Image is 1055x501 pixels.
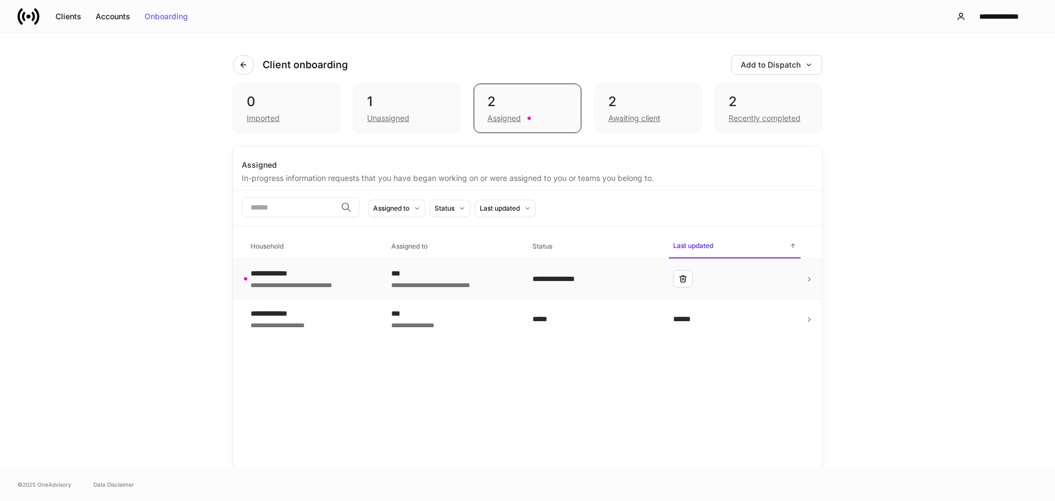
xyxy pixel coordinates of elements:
div: 2Assigned [474,84,581,133]
div: Assigned [487,113,521,124]
div: 2Awaiting client [595,84,702,133]
div: Onboarding [145,13,188,20]
span: Assigned to [387,235,519,258]
button: Clients [48,8,88,25]
div: 2 [608,93,688,111]
div: 2Recently completed [715,84,822,133]
div: Add to Dispatch [741,61,813,69]
span: Household [246,235,378,258]
div: 0 [247,93,326,111]
div: Status [435,203,454,213]
div: Assigned [242,159,813,170]
div: In-progress information requests that you have began working on or were assigned to you or teams ... [242,170,813,184]
button: Add to Dispatch [731,55,822,75]
div: Imported [247,113,280,124]
button: Onboarding [137,8,195,25]
h6: Last updated [673,240,713,251]
h6: Assigned to [391,241,427,251]
button: Assigned to [368,200,425,217]
span: Last updated [669,235,801,258]
div: Last updated [480,203,520,213]
div: Assigned to [373,203,409,213]
button: Status [430,200,470,217]
div: 2 [729,93,808,111]
div: 1Unassigned [353,84,460,133]
a: Data Disclaimer [93,480,134,489]
div: Recently completed [729,113,801,124]
div: Unassigned [367,113,409,124]
h6: Household [251,241,284,251]
span: © 2025 OneAdvisory [18,480,71,489]
div: 1 [367,93,447,111]
div: Clients [55,13,81,20]
div: Accounts [96,13,130,20]
h4: Client onboarding [263,58,348,71]
div: 0Imported [233,84,340,133]
div: 2 [487,93,567,111]
button: Accounts [88,8,137,25]
h6: Status [532,241,552,251]
span: Status [528,235,660,258]
div: Awaiting client [608,113,660,124]
button: Last updated [475,200,536,217]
